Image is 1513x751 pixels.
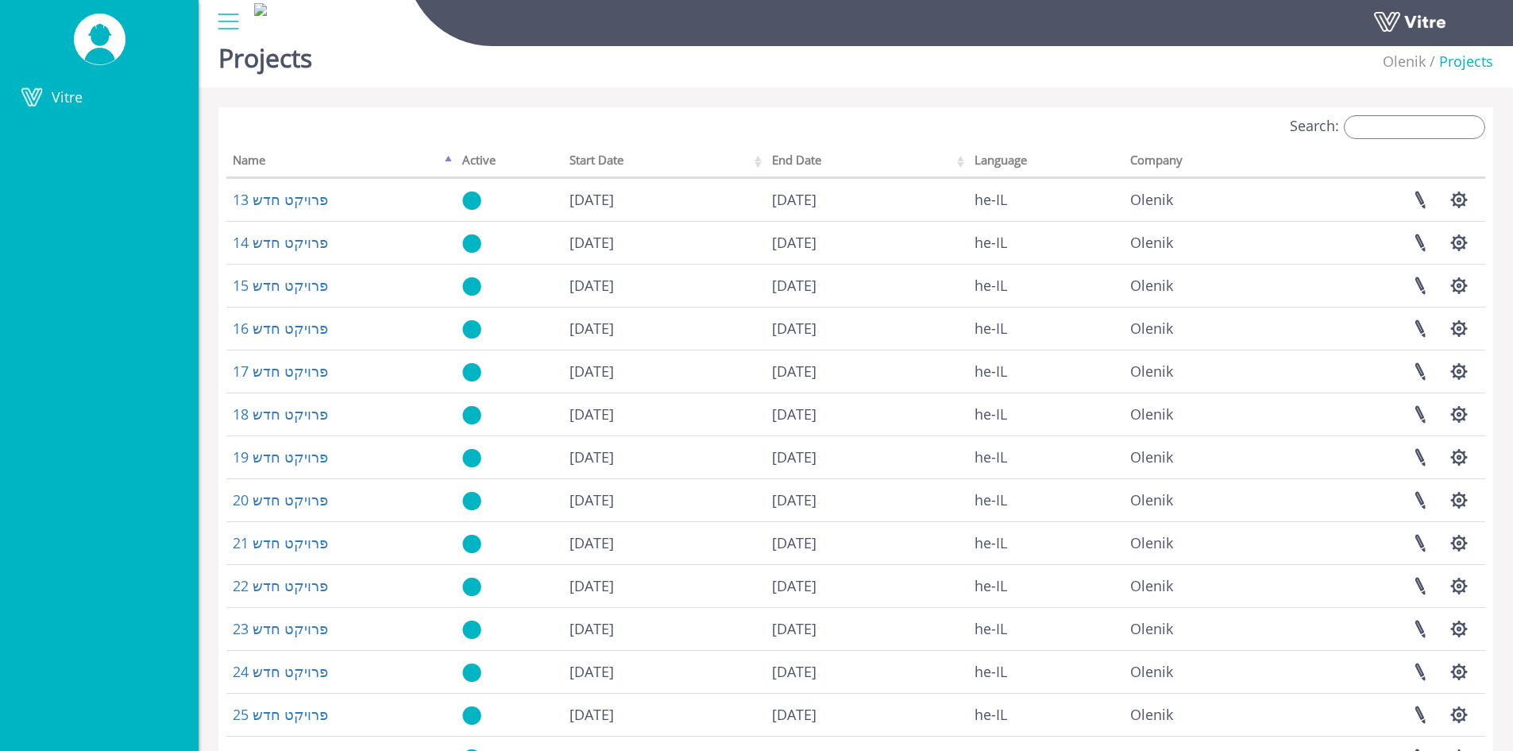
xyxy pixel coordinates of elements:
td: [DATE] [563,607,766,650]
img: yes [462,491,481,511]
td: he-IL [968,350,1124,393]
td: [DATE] [766,393,968,436]
span: 237 [1130,619,1173,638]
td: [DATE] [766,607,968,650]
a: פרויקט חדש 25 [233,705,328,724]
span: 237 [1130,276,1173,295]
img: yes [462,577,481,597]
a: פרויקט חדש 17 [233,362,328,381]
a: פרויקט חדש 18 [233,405,328,424]
span: 237 [1130,190,1173,209]
td: [DATE] [766,564,968,607]
th: Language [968,148,1124,178]
th: Company [1124,148,1277,178]
img: yes [462,448,481,468]
img: yes [462,405,481,425]
td: [DATE] [766,693,968,736]
span: 237 [1130,705,1173,724]
a: פרויקט חדש 22 [233,576,328,595]
img: yes [462,319,481,339]
a: פרויקט חדש 23 [233,619,328,638]
span: 237 [1130,233,1173,252]
span: 237 [1130,405,1173,424]
a: פרויקט חדש 20 [233,490,328,509]
td: [DATE] [766,350,968,393]
td: [DATE] [563,393,766,436]
span: 237 [1130,319,1173,338]
td: [DATE] [766,178,968,221]
td: [DATE] [563,307,766,350]
th: Name: activate to sort column descending [226,148,456,178]
img: yes [462,234,481,254]
td: [DATE] [563,221,766,264]
span: 237 [1130,576,1173,595]
img: yes [462,663,481,683]
img: yes [462,706,481,726]
img: f715c2f2-a2c5-4230-a900-be868f5fe5a7.png [254,3,267,16]
td: [DATE] [766,650,968,693]
td: he-IL [968,178,1124,221]
td: [DATE] [766,478,968,521]
span: 237 [1383,52,1426,71]
img: yes [462,277,481,296]
td: he-IL [968,264,1124,307]
td: [DATE] [766,521,968,564]
a: פרויקט חדש 15 [233,276,328,295]
a: פרויקט חדש 16 [233,319,328,338]
th: End Date: activate to sort column ascending [766,148,968,178]
input: Search: [1344,115,1485,139]
td: [DATE] [766,436,968,478]
td: [DATE] [563,264,766,307]
td: he-IL [968,650,1124,693]
td: [DATE] [563,521,766,564]
td: [DATE] [766,221,968,264]
td: he-IL [968,393,1124,436]
img: yes [462,191,481,211]
td: he-IL [968,521,1124,564]
td: [DATE] [563,478,766,521]
span: 237 [1130,662,1173,681]
td: [DATE] [563,178,766,221]
h1: Projects [218,20,312,87]
label: Search: [1290,115,1485,139]
td: he-IL [968,693,1124,736]
span: 237 [1130,447,1173,466]
td: he-IL [968,478,1124,521]
img: yes [462,362,481,382]
td: [DATE] [766,264,968,307]
span: 237 [1130,490,1173,509]
li: Projects [1426,52,1493,72]
img: yes [462,620,481,640]
img: yes [462,534,481,554]
td: [DATE] [563,350,766,393]
span: 237 [1130,362,1173,381]
td: he-IL [968,436,1124,478]
a: פרויקט חדש 21 [233,533,328,552]
img: UserPic.png [74,14,125,64]
td: he-IL [968,307,1124,350]
td: [DATE] [563,436,766,478]
a: פרויקט חדש 14 [233,233,328,252]
span: 237 [1130,533,1173,552]
td: [DATE] [563,564,766,607]
th: Start Date: activate to sort column ascending [563,148,766,178]
td: he-IL [968,607,1124,650]
td: he-IL [968,564,1124,607]
span: Vitre [52,87,83,106]
td: [DATE] [563,693,766,736]
td: [DATE] [766,307,968,350]
a: פרויקט חדש 13 [233,190,328,209]
a: פרויקט חדש 19 [233,447,328,466]
a: פרויקט חדש 24 [233,662,328,681]
td: [DATE] [563,650,766,693]
td: he-IL [968,221,1124,264]
th: Active [456,148,563,178]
